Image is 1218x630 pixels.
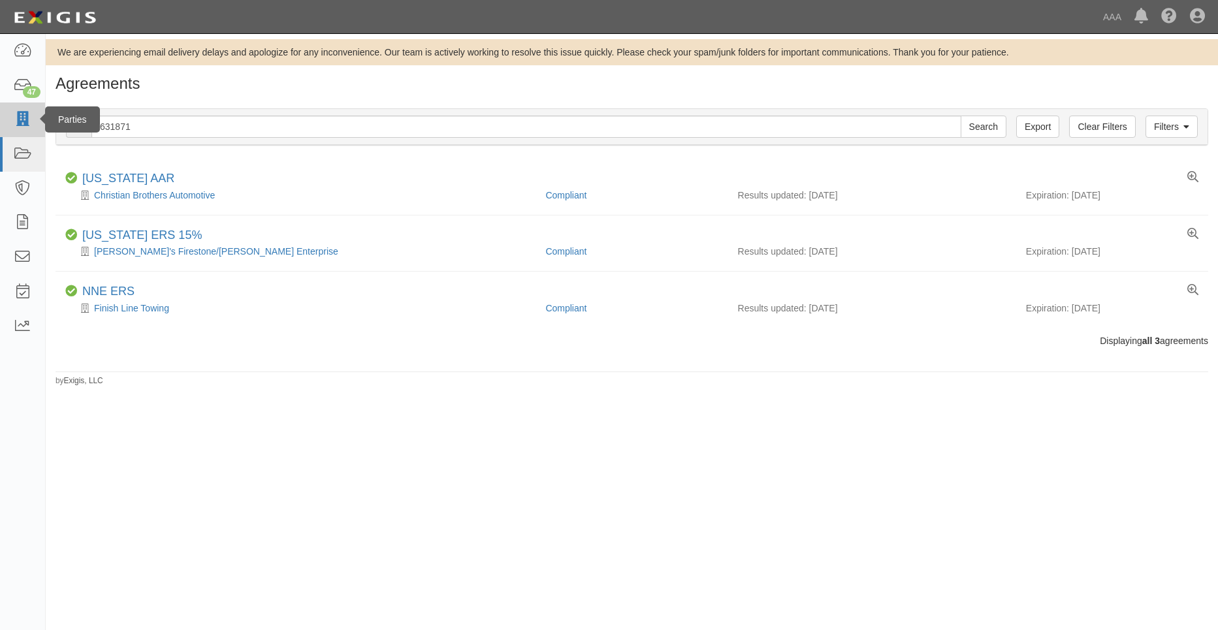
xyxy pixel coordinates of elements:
[961,116,1006,138] input: Search
[82,228,202,242] a: [US_STATE] ERS 15%
[1026,189,1198,202] div: Expiration: [DATE]
[65,245,536,258] div: Ron's Firestone/Blair Enterprise
[1187,285,1198,296] a: View results summary
[545,190,586,200] a: Compliant
[82,172,174,186] div: Alabama AAR
[1187,228,1198,240] a: View results summary
[82,285,135,299] div: NNE ERS
[46,46,1218,59] div: We are experiencing email delivery delays and apologize for any inconvenience. Our team is active...
[82,285,135,298] a: NNE ERS
[738,245,1006,258] div: Results updated: [DATE]
[23,86,40,98] div: 47
[1146,116,1198,138] a: Filters
[738,189,1006,202] div: Results updated: [DATE]
[46,334,1218,347] div: Displaying agreements
[65,285,77,297] i: Compliant
[65,229,77,241] i: Compliant
[45,106,100,133] div: Parties
[94,246,338,257] a: [PERSON_NAME]'s Firestone/[PERSON_NAME] Enterprise
[1069,116,1135,138] a: Clear Filters
[10,6,100,29] img: logo-5460c22ac91f19d4615b14bd174203de0afe785f0fc80cf4dbbc73dc1793850b.png
[65,189,536,202] div: Christian Brothers Automotive
[1026,302,1198,315] div: Expiration: [DATE]
[65,302,536,315] div: Finish Line Towing
[64,376,103,385] a: Exigis, LLC
[1016,116,1059,138] a: Export
[82,228,202,243] div: Alabama ERS 15%
[1026,245,1198,258] div: Expiration: [DATE]
[94,190,215,200] a: Christian Brothers Automotive
[1161,9,1177,25] i: Help Center - Complianz
[1187,172,1198,183] a: View results summary
[56,75,1208,92] h1: Agreements
[1142,336,1160,346] b: all 3
[1097,4,1128,30] a: AAA
[94,303,169,313] a: Finish Line Towing
[545,303,586,313] a: Compliant
[91,116,961,138] input: Search
[65,172,77,184] i: Compliant
[82,172,174,185] a: [US_STATE] AAR
[545,246,586,257] a: Compliant
[738,302,1006,315] div: Results updated: [DATE]
[56,375,103,386] small: by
